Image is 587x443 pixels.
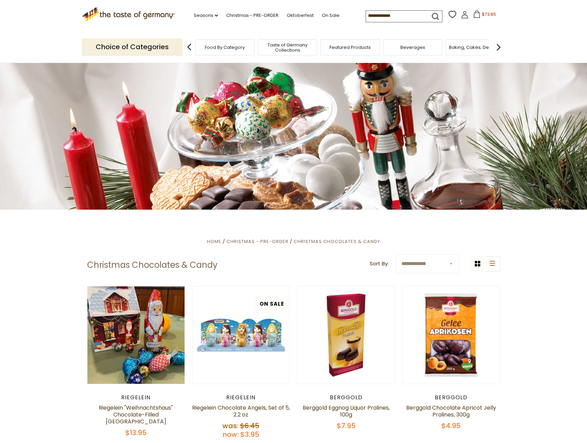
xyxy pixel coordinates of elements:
[482,11,496,17] span: $73.65
[192,394,290,401] div: Riegelein
[406,404,496,419] a: Berggold Chocolate Apricot Jelly Pralines, 300g
[322,12,339,19] a: On Sale
[205,45,245,50] a: Food By Category
[87,260,218,270] h1: Christmas Chocolates & Candy
[192,404,290,419] a: Riegelein Chocolate Angels, Set of 5, 2.2 oz
[222,421,238,431] label: Was:
[87,394,185,401] div: Riegelein
[260,42,315,53] a: Taste of Germany Collections
[87,286,185,384] img: Riegelein "Weihnachtshaus" Chocolate-Filled Santa House
[400,45,425,50] a: Beverages
[192,286,290,384] img: Riegelein Chocolate Angels, Set of 5, 2.2 oz
[470,10,499,21] button: $73.65
[337,421,356,431] span: $7.95
[240,421,259,431] span: $6.45
[329,45,371,50] a: Featured Products
[294,238,380,245] a: Christmas Chocolates & Candy
[125,428,147,437] span: $13.95
[287,12,314,19] a: Oktoberfest
[194,12,218,19] a: Seasons
[402,394,500,401] div: Berggold
[226,12,279,19] a: Christmas - PRE-ORDER
[303,404,390,419] a: Berggold Eggnog Liquor Pralines, 100g
[240,430,259,439] span: $3.95
[297,394,395,401] div: Berggold
[223,430,239,439] label: Now:
[99,404,173,425] a: Riegelein "Weihnachtshaus" Chocolate-Filled [GEOGRAPHIC_DATA]
[441,421,461,431] span: $4.95
[82,39,182,55] p: Choice of Categories
[402,286,500,384] img: Berggold Chocolate Apricot Jelly Pralines, 300g
[207,238,221,245] a: Home
[297,286,395,384] img: Berggold Eggnog Liquor Pralines, 100g
[449,45,502,50] a: Baking, Cakes, Desserts
[370,260,389,268] label: Sort By:
[182,40,196,54] img: previous arrow
[492,40,505,54] img: next arrow
[227,238,289,245] a: Christmas - PRE-ORDER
